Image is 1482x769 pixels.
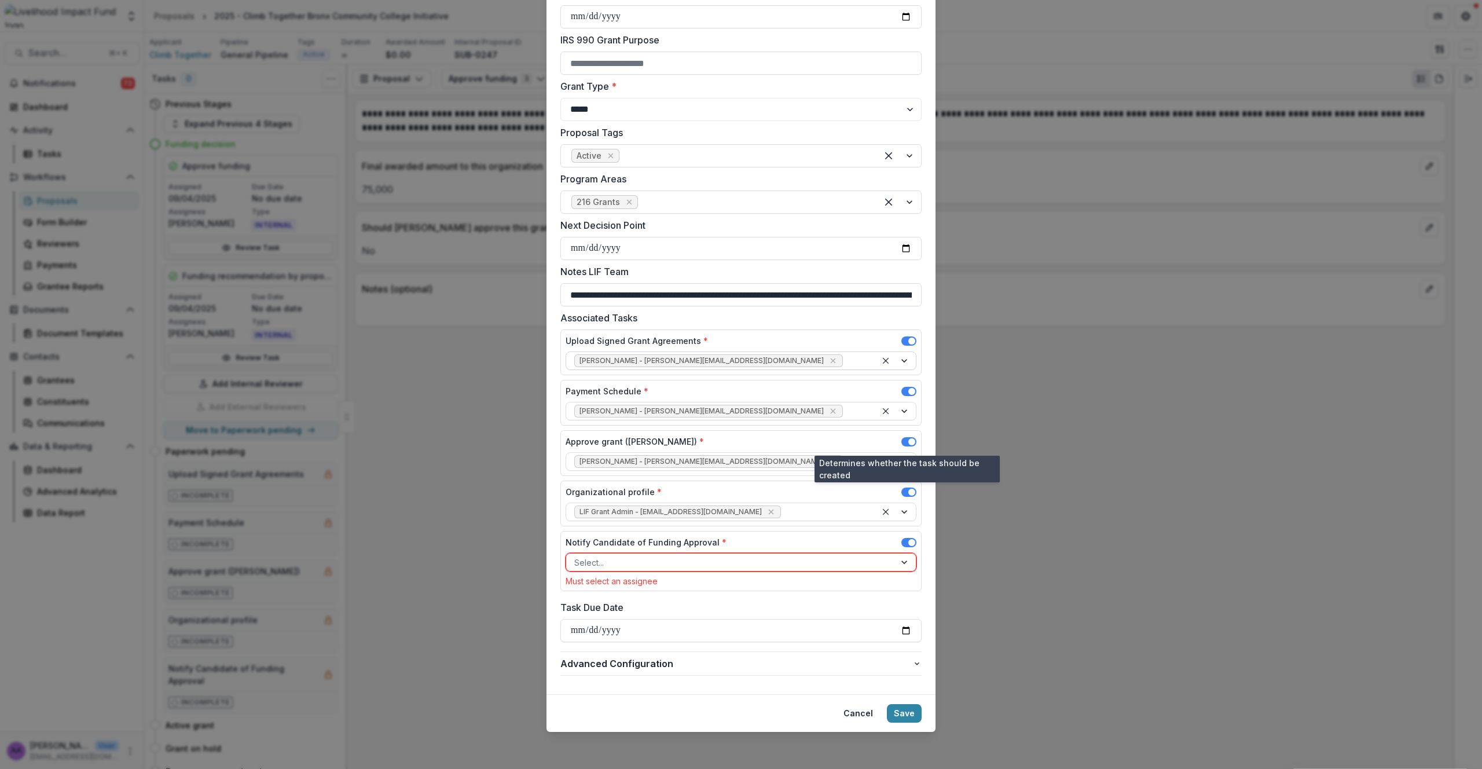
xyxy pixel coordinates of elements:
[879,193,898,211] div: Clear selected options
[827,456,839,467] div: Remove Lisa Minsky-Primus - lisa@lifund.org
[827,405,839,417] div: Remove Miriam Mwangi - miriam@lifund.org
[560,33,915,47] label: IRS 990 Grant Purpose
[579,508,762,516] span: LIF Grant Admin - [EMAIL_ADDRESS][DOMAIN_NAME]
[879,404,893,418] div: Clear selected options
[605,150,617,162] div: Remove Active
[560,600,915,614] label: Task Due Date
[560,172,915,186] label: Program Areas
[837,704,880,723] button: Cancel
[879,455,893,468] div: Clear selected options
[579,357,824,365] span: [PERSON_NAME] - [PERSON_NAME][EMAIL_ADDRESS][DOMAIN_NAME]
[879,505,893,519] div: Clear selected options
[560,265,915,279] label: Notes LIF Team
[566,385,648,397] label: Payment Schedule
[879,354,893,368] div: Clear selected options
[579,407,824,415] span: [PERSON_NAME] - [PERSON_NAME][EMAIL_ADDRESS][DOMAIN_NAME]
[566,335,708,347] label: Upload Signed Grant Agreements
[560,126,915,140] label: Proposal Tags
[623,196,635,208] div: Remove 216 Grants
[566,435,704,448] label: Approve grant ([PERSON_NAME])
[566,536,727,548] label: Notify Candidate of Funding Approval
[879,147,898,165] div: Clear selected options
[560,311,915,325] label: Associated Tasks
[566,486,662,498] label: Organizational profile
[560,652,922,675] button: Advanced Configuration
[560,218,915,232] label: Next Decision Point
[566,576,916,586] div: Must select an assignee
[577,197,620,207] span: 216 Grants
[560,79,915,93] label: Grant Type
[577,151,601,161] span: Active
[765,506,777,518] div: Remove LIF Grant Admin - grants@lifund.org
[579,457,824,466] span: [PERSON_NAME] - [PERSON_NAME][EMAIL_ADDRESS][DOMAIN_NAME]
[887,704,922,723] button: Save
[827,355,839,367] div: Remove Miriam Mwangi - miriam@lifund.org
[560,657,912,671] span: Advanced Configuration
